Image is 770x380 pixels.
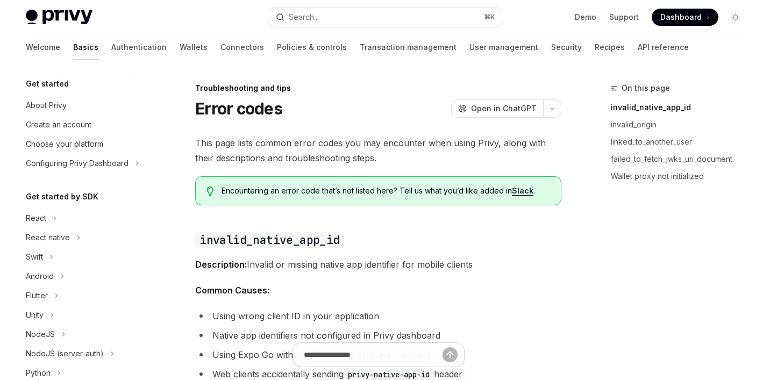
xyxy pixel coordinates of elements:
[17,267,155,286] button: Toggle Android section
[17,209,155,228] button: Toggle React section
[26,77,69,90] h5: Get started
[26,289,48,302] div: Flutter
[595,34,625,60] a: Recipes
[195,232,344,248] code: invalid_native_app_id
[360,34,457,60] a: Transaction management
[195,259,247,270] strong: Description:
[195,99,282,118] h1: Error codes
[26,231,70,244] div: React native
[195,257,561,272] span: Invalid or missing native app identifier for mobile clients
[17,325,155,344] button: Toggle NodeJS section
[575,12,596,23] a: Demo
[611,116,753,133] a: invalid_origin
[195,285,269,296] strong: Common Causes:
[652,9,718,26] a: Dashboard
[222,185,551,196] span: Encountering an error code that’s not listed here? Tell us what you’d like added in .
[609,12,639,23] a: Support
[471,103,537,114] span: Open in ChatGPT
[17,154,155,173] button: Toggle Configuring Privy Dashboard section
[26,99,67,112] div: About Privy
[268,8,502,27] button: Open search
[17,134,155,154] a: Choose your platform
[660,12,702,23] span: Dashboard
[180,34,208,60] a: Wallets
[17,305,155,325] button: Toggle Unity section
[26,212,46,225] div: React
[17,247,155,267] button: Toggle Swift section
[195,328,561,343] li: Native app identifiers not configured in Privy dashboard
[195,309,561,324] li: Using wrong client ID in your application
[611,168,753,185] a: Wallet proxy not initialized
[26,190,98,203] h5: Get started by SDK
[111,34,167,60] a: Authentication
[17,115,155,134] a: Create an account
[277,34,347,60] a: Policies & controls
[443,347,458,362] button: Send message
[26,138,103,150] div: Choose your platform
[551,34,582,60] a: Security
[26,270,54,283] div: Android
[26,250,43,263] div: Swift
[17,228,155,247] button: Toggle React native section
[195,135,561,166] span: This page lists common error codes you may encounter when using Privy, along with their descripti...
[451,99,543,118] button: Open in ChatGPT
[17,96,155,115] a: About Privy
[727,9,744,26] button: Toggle dark mode
[26,34,60,60] a: Welcome
[26,328,55,341] div: NodeJS
[220,34,264,60] a: Connectors
[304,343,443,367] input: Ask a question...
[26,367,51,379] div: Python
[26,157,129,170] div: Configuring Privy Dashboard
[512,186,533,196] a: Slack
[638,34,689,60] a: API reference
[484,13,495,21] span: ⌘ K
[611,150,753,168] a: failed_to_fetch_jwks_uri_document
[26,118,91,131] div: Create an account
[17,344,155,363] button: Toggle NodeJS (server-auth) section
[611,99,753,116] a: invalid_native_app_id
[26,10,92,25] img: light logo
[206,187,214,196] svg: Tip
[611,133,753,150] a: linked_to_another_user
[26,309,44,321] div: Unity
[17,286,155,305] button: Toggle Flutter section
[469,34,538,60] a: User management
[73,34,98,60] a: Basics
[195,83,561,94] div: Troubleshooting and tips
[289,11,319,24] div: Search...
[26,347,104,360] div: NodeJS (server-auth)
[622,82,670,95] span: On this page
